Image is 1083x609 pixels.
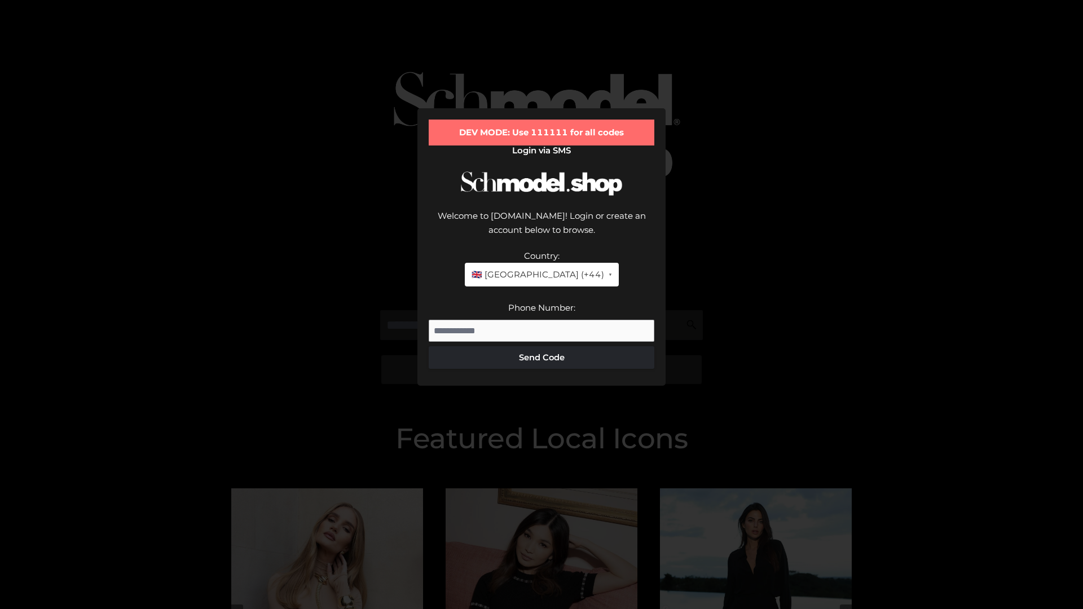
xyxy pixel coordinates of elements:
span: 🇬🇧 [GEOGRAPHIC_DATA] (+44) [472,267,604,282]
div: DEV MODE: Use 111111 for all codes [429,120,654,145]
div: Welcome to [DOMAIN_NAME]! Login or create an account below to browse. [429,209,654,249]
label: Phone Number: [508,302,575,313]
img: Schmodel Logo [457,161,626,206]
button: Send Code [429,346,654,369]
h2: Login via SMS [429,145,654,156]
label: Country: [524,250,560,261]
